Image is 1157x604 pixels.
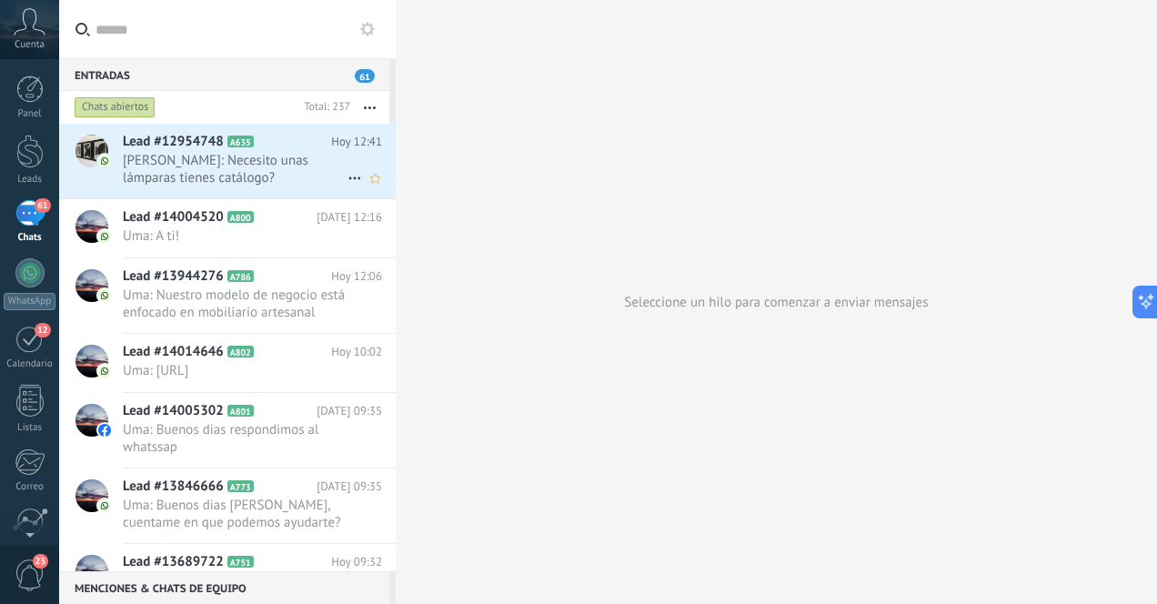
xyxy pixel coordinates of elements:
span: Lead #12954748 [123,133,224,151]
span: Lead #13846666 [123,478,224,496]
span: [DATE] 09:35 [317,402,382,420]
span: Lead #14005302 [123,402,224,420]
span: [DATE] 09:35 [317,478,382,496]
img: com.amocrm.amocrmwa.svg [98,230,111,243]
a: Lead #14004520 A800 [DATE] 12:16 Uma: A ti! [59,199,396,257]
a: Lead #12954748 A635 Hoy 12:41 [PERSON_NAME]: Necesito unas lámparas tienes catálogo? [59,124,396,198]
span: Lead #14004520 [123,208,224,226]
span: Uma: Nuestro modelo de negocio está enfocado en mobiliario artesanal boutique, diseñado en [GEOGR... [123,287,347,321]
a: Lead #13944276 A786 Hoy 12:06 Uma: Nuestro modelo de negocio está enfocado en mobiliario artesana... [59,258,396,333]
span: A751 [227,556,254,568]
img: com.amocrm.amocrmwa.svg [98,289,111,302]
span: A800 [227,211,254,223]
div: Entradas [59,58,389,91]
span: Uma: [URL] [123,362,347,379]
img: com.amocrm.amocrmwa.svg [98,155,111,167]
span: A635 [227,136,254,147]
span: Lead #13689722 [123,553,224,571]
span: A773 [227,480,254,492]
span: Lead #14014646 [123,343,224,361]
a: Lead #14005302 A801 [DATE] 09:35 Uma: Buenos dias respondimos al whatssap [59,393,396,468]
span: Cuenta [15,39,45,51]
span: Hoy 12:06 [331,267,382,286]
span: Lead #13944276 [123,267,224,286]
div: Calendario [4,358,56,370]
img: com.amocrm.amocrmwa.svg [98,365,111,377]
span: Hoy 10:02 [331,343,382,361]
span: 12 [35,323,50,337]
a: Lead #14014646 A802 Hoy 10:02 Uma: [URL] [59,334,396,392]
button: Más [350,91,389,124]
div: Leads [4,174,56,186]
span: 61 [35,198,50,213]
img: com.amocrm.amocrmwa.svg [98,499,111,512]
div: WhatsApp [4,293,55,310]
span: Uma: Buenos dias respondimos al whatssap [123,421,347,456]
span: 23 [33,554,48,569]
div: Correo [4,481,56,493]
span: Uma: A ti! [123,227,347,245]
div: Menciones & Chats de equipo [59,571,389,604]
a: Lead #13846666 A773 [DATE] 09:35 Uma: Buenos dias [PERSON_NAME], cuentame en que podemos ayudarte? [59,468,396,543]
div: Chats [4,232,56,244]
span: A801 [227,405,254,417]
span: [DATE] 12:16 [317,208,382,226]
div: Chats abiertos [75,96,156,118]
span: [PERSON_NAME]: Necesito unas lámparas tienes catálogo? [123,152,347,186]
span: 61 [355,69,375,83]
div: Panel [4,108,56,120]
span: Uma: Buenos dias [PERSON_NAME], cuentame en que podemos ayudarte? [123,497,347,531]
span: Hoy 09:32 [331,553,382,571]
div: Total: 237 [297,98,350,116]
img: facebook-sm.svg [98,424,111,437]
span: A786 [227,270,254,282]
div: Listas [4,422,56,434]
span: A802 [227,346,254,357]
span: Hoy 12:41 [331,133,382,151]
